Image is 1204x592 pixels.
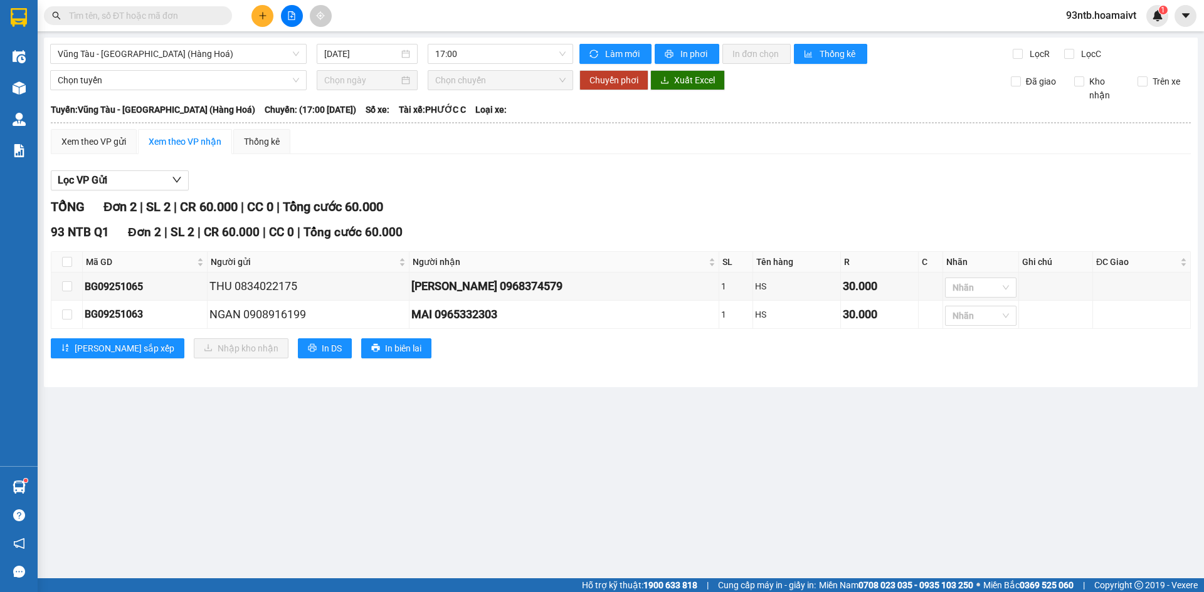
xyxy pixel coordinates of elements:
[52,11,61,20] span: search
[1076,47,1103,61] span: Lọc C
[1020,580,1074,590] strong: 0369 525 060
[579,70,648,90] button: Chuyển phơi
[858,580,973,590] strong: 0708 023 035 - 0935 103 250
[435,71,566,90] span: Chọn chuyến
[258,11,267,20] span: plus
[946,255,1015,269] div: Nhãn
[753,252,841,273] th: Tên hàng
[51,105,255,115] b: Tuyến: Vũng Tàu - [GEOGRAPHIC_DATA] (Hàng Hoá)
[310,5,332,27] button: aim
[287,11,296,20] span: file-add
[1148,75,1185,88] span: Trên xe
[194,338,288,358] button: downloadNhập kho nhận
[61,343,70,353] span: sort-ascending
[180,199,238,214] span: CR 60.000
[174,199,177,214] span: |
[843,306,916,323] div: 30.000
[366,103,389,117] span: Số xe:
[755,308,838,321] div: HS
[13,81,26,95] img: warehouse-icon
[103,199,137,214] span: Đơn 2
[475,103,507,117] span: Loại xe:
[140,199,143,214] span: |
[13,113,26,126] img: warehouse-icon
[263,225,266,239] span: |
[164,225,167,239] span: |
[1021,75,1061,88] span: Đã giao
[209,278,406,295] div: THU 0834022175
[755,279,838,293] div: HS
[819,578,973,592] span: Miền Nam
[1175,5,1196,27] button: caret-down
[1161,6,1165,14] span: 1
[51,170,189,190] button: Lọc VP Gửi
[674,73,715,87] span: Xuất Excel
[680,47,709,61] span: In phơi
[719,252,753,273] th: SL
[324,73,399,87] input: Chọn ngày
[128,225,161,239] span: Đơn 2
[198,225,201,239] span: |
[435,44,566,63] span: 17:00
[605,47,642,61] span: Làm mới
[172,175,182,185] span: down
[209,306,406,323] div: NGAN 0908916199
[58,71,299,90] span: Chọn tuyến
[722,44,791,64] button: In đơn chọn
[804,49,815,60] span: bar-chart
[411,278,717,295] div: [PERSON_NAME] 0968374579
[51,225,109,239] span: 93 NTB Q1
[841,252,919,273] th: R
[281,5,303,27] button: file-add
[146,199,171,214] span: SL 2
[85,279,205,294] div: BG09251065
[1025,47,1052,61] span: Lọc R
[58,172,107,188] span: Lọc VP Gửi
[322,341,342,355] span: In DS
[24,479,28,482] sup: 1
[297,225,300,239] span: |
[13,509,25,521] span: question-circle
[1056,8,1146,23] span: 93ntb.hoamaivt
[1180,10,1191,21] span: caret-down
[265,103,356,117] span: Chuyến: (17:00 [DATE])
[361,338,431,358] button: printerIn biên lai
[11,8,27,27] img: logo-vxr
[399,103,466,117] span: Tài xế: PHƯỚC C
[204,225,260,239] span: CR 60.000
[820,47,857,61] span: Thống kê
[718,578,816,592] span: Cung cấp máy in - giấy in:
[371,343,380,353] span: printer
[241,199,244,214] span: |
[171,225,194,239] span: SL 2
[149,135,221,148] div: Xem theo VP nhận
[721,308,751,321] div: 1
[385,341,421,355] span: In biên lai
[86,255,194,269] span: Mã GD
[247,199,273,214] span: CC 0
[1084,75,1128,102] span: Kho nhận
[69,9,217,23] input: Tìm tên, số ĐT hoặc mã đơn
[976,583,980,588] span: ⚪️
[58,44,299,63] span: Vũng Tàu - Sài Gòn (Hàng Hoá)
[61,135,126,148] div: Xem theo VP gửi
[83,273,208,301] td: BG09251065
[983,578,1074,592] span: Miền Bắc
[251,5,273,27] button: plus
[721,279,751,293] div: 1
[308,343,317,353] span: printer
[919,252,944,273] th: C
[1019,252,1093,273] th: Ghi chú
[1159,6,1168,14] sup: 1
[1152,10,1163,21] img: icon-new-feature
[650,70,725,90] button: downloadXuất Excel
[13,537,25,549] span: notification
[665,49,675,60] span: printer
[582,578,697,592] span: Hỗ trợ kỹ thuật:
[13,480,26,494] img: warehouse-icon
[211,255,396,269] span: Người gửi
[1083,578,1085,592] span: |
[707,578,709,592] span: |
[244,135,280,148] div: Thống kê
[13,566,25,578] span: message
